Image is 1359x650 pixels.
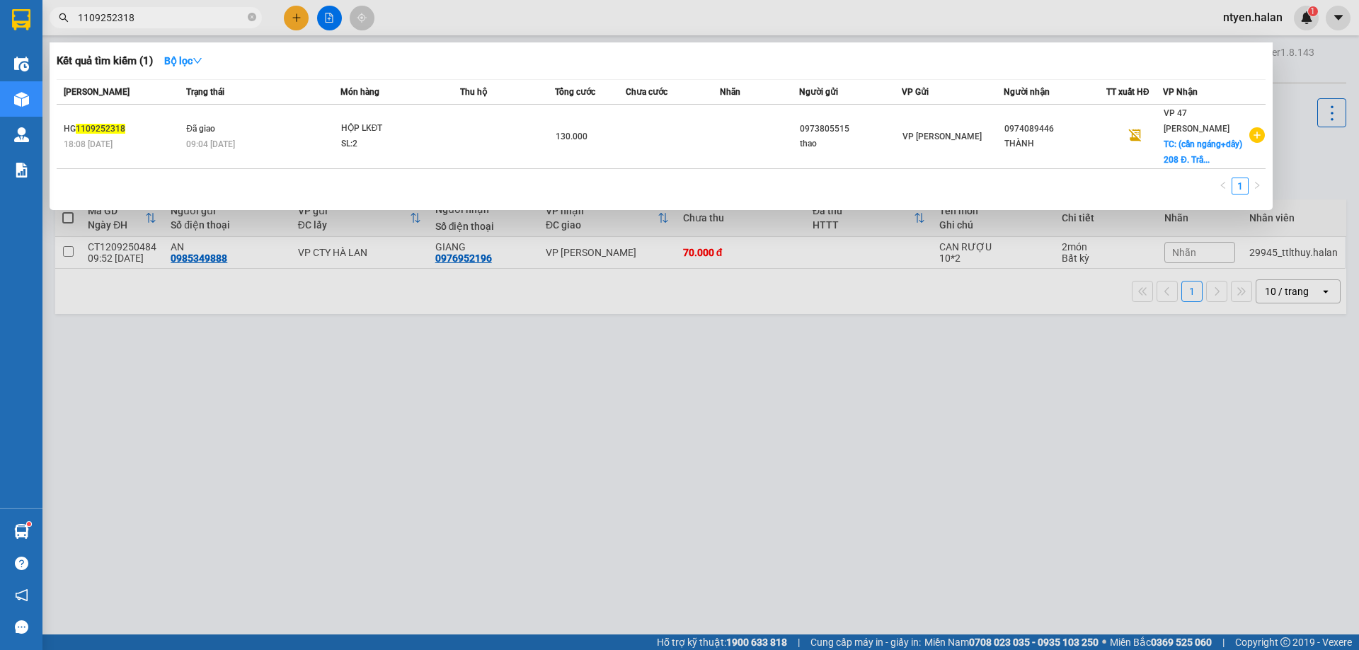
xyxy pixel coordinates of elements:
[64,87,130,97] span: [PERSON_NAME]
[1249,178,1266,195] button: right
[1253,181,1261,190] span: right
[12,9,30,30] img: logo-vxr
[64,122,182,137] div: HG
[15,620,28,634] span: message
[59,13,69,23] span: search
[626,87,667,97] span: Chưa cước
[1163,87,1198,97] span: VP Nhận
[1164,139,1242,165] span: TC: (cần ngáng+dây) 208 Đ. Trầ...
[1215,178,1232,195] li: Previous Page
[341,121,447,137] div: HỘP LKĐT
[1232,178,1248,194] a: 1
[248,11,256,25] span: close-circle
[1004,137,1106,151] div: THÀNH
[1164,108,1229,134] span: VP 47 [PERSON_NAME]
[78,10,245,25] input: Tìm tên, số ĐT hoặc mã đơn
[1004,87,1050,97] span: Người nhận
[902,132,982,141] span: VP [PERSON_NAME]
[14,163,29,178] img: solution-icon
[800,137,901,151] div: thao
[186,124,215,134] span: Đã giao
[1106,87,1149,97] span: TT xuất HĐ
[64,139,113,149] span: 18:08 [DATE]
[1232,178,1249,195] li: 1
[340,87,379,97] span: Món hàng
[1249,178,1266,195] li: Next Page
[14,92,29,107] img: warehouse-icon
[555,87,595,97] span: Tổng cước
[186,87,224,97] span: Trạng thái
[193,56,202,66] span: down
[1215,178,1232,195] button: left
[76,124,125,134] span: 1109252318
[800,122,901,137] div: 0973805515
[460,87,487,97] span: Thu hộ
[556,132,587,141] span: 130.000
[14,524,29,539] img: warehouse-icon
[15,588,28,602] span: notification
[1219,181,1227,190] span: left
[341,137,447,152] div: SL: 2
[248,13,256,21] span: close-circle
[1004,122,1106,137] div: 0974089446
[799,87,838,97] span: Người gửi
[14,127,29,142] img: warehouse-icon
[164,55,202,66] strong: Bộ lọc
[15,557,28,570] span: question-circle
[14,57,29,71] img: warehouse-icon
[902,87,929,97] span: VP Gửi
[57,54,153,69] h3: Kết quả tìm kiếm ( 1 )
[153,50,214,72] button: Bộ lọcdown
[27,522,31,526] sup: 1
[720,87,740,97] span: Nhãn
[1249,127,1265,143] span: plus-circle
[186,139,235,149] span: 09:04 [DATE]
